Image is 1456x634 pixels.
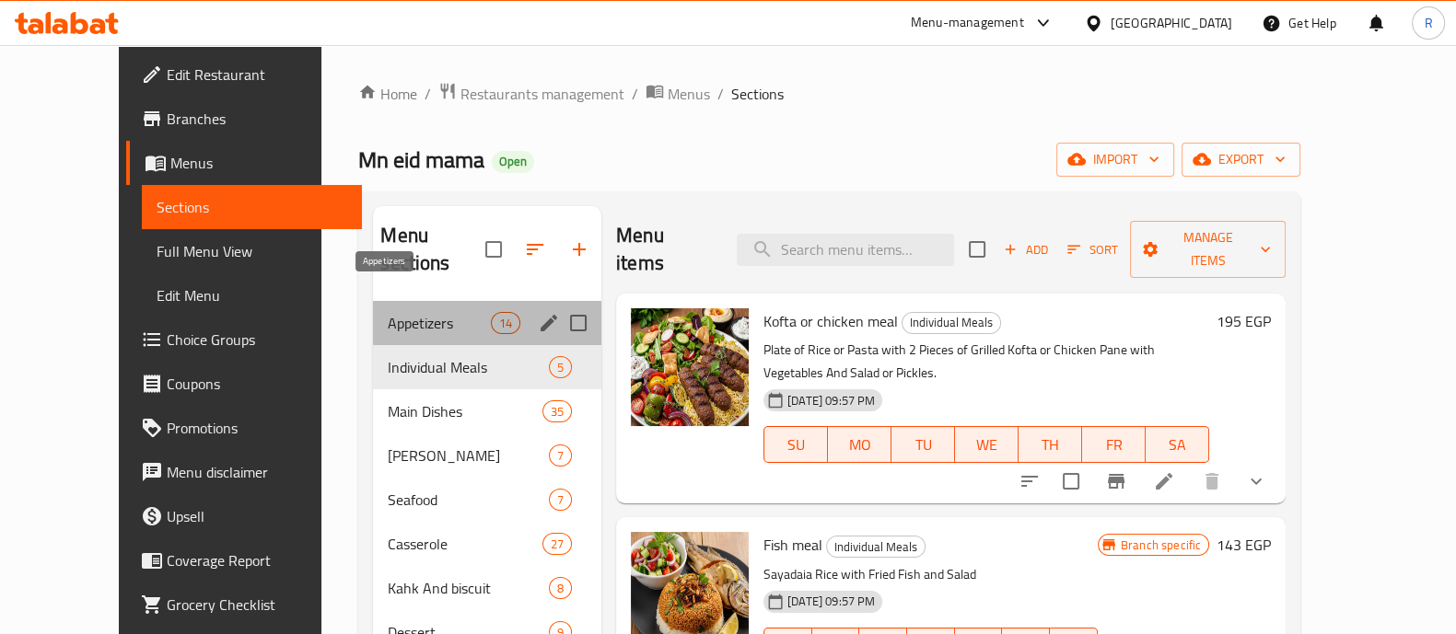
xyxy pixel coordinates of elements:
[1234,459,1278,503] button: show more
[1153,432,1202,458] span: SA
[167,461,347,483] span: Menu disclaimer
[996,236,1055,264] span: Add item
[1056,143,1174,177] button: import
[388,444,549,467] div: Al Mahashi
[167,373,347,395] span: Coupons
[167,549,347,571] span: Coverage Report
[157,240,347,262] span: Full Menu View
[1008,459,1052,503] button: sort-choices
[828,426,891,463] button: MO
[542,400,572,422] div: items
[460,83,624,105] span: Restaurants management
[1217,308,1271,334] h6: 195 EGP
[763,563,1098,586] p: Sayadaia Rice with Fried Fish and Salad
[388,533,542,555] span: Casserole
[826,536,926,558] div: Individual Meals
[550,447,571,465] span: 7
[373,389,601,433] div: Main Dishes35
[646,82,710,106] a: Menus
[535,309,563,337] button: edit
[780,392,882,409] span: [DATE] 09:57 PM
[763,307,898,335] span: Kofta or chicken meal
[1113,536,1208,554] span: Branch specific
[549,444,572,467] div: items
[167,505,347,527] span: Upsell
[1245,470,1267,492] svg: Show Choices
[1217,532,1271,558] h6: 143 EGP
[717,83,724,105] li: /
[373,478,601,522] div: Seafood7
[492,315,519,332] span: 14
[902,312,1001,334] div: Individual Meals
[1063,236,1123,264] button: Sort
[167,63,347,86] span: Edit Restaurant
[1146,426,1209,463] button: SA
[1111,13,1232,33] div: [GEOGRAPHIC_DATA]
[373,522,601,566] div: Casserole27
[380,222,485,277] h2: Menu sections
[492,154,534,169] span: Open
[549,489,572,511] div: items
[891,426,955,463] button: TU
[167,594,347,616] span: Grocery Checklist
[157,284,347,306] span: Edit Menu
[955,426,1019,463] button: WE
[763,339,1209,385] p: Plate of Rice or Pasta with 2 Pieces of Grilled Kofta or Chicken Pane with Vegetables And Salad o...
[1145,226,1271,272] span: Manage items
[550,359,571,376] span: 5
[835,432,884,458] span: MO
[425,83,431,105] li: /
[763,531,822,559] span: Fish meal
[492,151,534,173] div: Open
[737,234,954,266] input: search
[388,356,549,378] div: Individual Meals
[1182,143,1300,177] button: export
[731,83,784,105] span: Sections
[438,82,624,106] a: Restaurants management
[1153,470,1175,492] a: Edit menu item
[827,536,925,558] span: Individual Meals
[631,308,749,426] img: Kofta or chicken meal
[632,83,638,105] li: /
[962,432,1011,458] span: WE
[126,494,362,538] a: Upsell
[126,317,362,362] a: Choice Groups
[373,345,601,389] div: Individual Meals5
[550,491,571,509] span: 7
[1190,459,1234,503] button: delete
[126,52,362,97] a: Edit Restaurant
[513,227,557,271] span: Sort sections
[373,566,601,610] div: Kahk And biscuit8
[668,83,710,105] span: Menus
[126,538,362,582] a: Coverage Report
[373,301,601,345] div: Appetizers14edit
[616,222,715,277] h2: Menu items
[126,362,362,406] a: Coupons
[126,406,362,450] a: Promotions
[167,108,347,130] span: Branches
[373,433,601,478] div: [PERSON_NAME]7
[557,227,601,271] button: Add section
[388,312,490,334] span: Appetizers
[388,444,549,467] span: [PERSON_NAME]
[1052,462,1090,501] span: Select to update
[543,536,571,553] span: 27
[1067,239,1118,260] span: Sort
[170,152,347,174] span: Menus
[167,417,347,439] span: Promotions
[1026,432,1075,458] span: TH
[1055,236,1130,264] span: Sort items
[388,489,549,511] span: Seafood
[358,139,484,180] span: Mn eid mama
[1130,221,1286,278] button: Manage items
[388,577,549,599] span: Kahk And biscuit
[1424,13,1432,33] span: R
[126,141,362,185] a: Menus
[491,312,520,334] div: items
[958,230,996,269] span: Select section
[474,230,513,269] span: Select all sections
[1094,459,1138,503] button: Branch-specific-item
